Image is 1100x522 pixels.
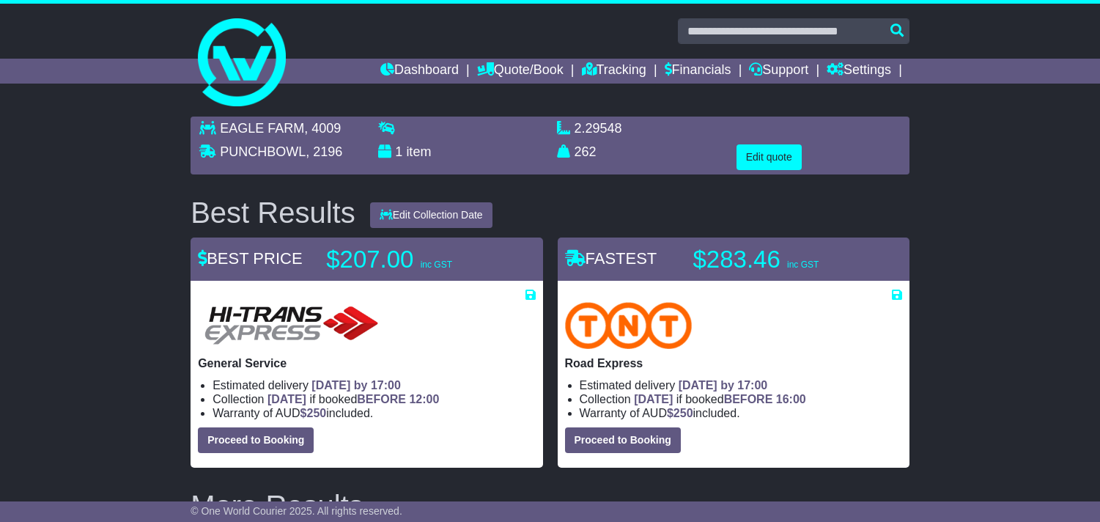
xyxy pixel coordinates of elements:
span: if booked [267,393,439,405]
span: EAGLE FARM [220,121,304,136]
span: 262 [575,144,597,159]
li: Warranty of AUD included. [580,406,902,420]
span: BEFORE [357,393,406,405]
span: 12:00 [409,393,439,405]
p: $207.00 [326,245,509,274]
span: 1 [395,144,402,159]
span: if booked [634,393,805,405]
li: Collection [580,392,902,406]
img: HiTrans: General Service [198,302,385,349]
p: General Service [198,356,535,370]
span: [DATE] by 17:00 [311,379,401,391]
span: BEST PRICE [198,249,302,268]
span: 2.29548 [575,121,622,136]
span: [DATE] [634,393,673,405]
span: 16:00 [776,393,806,405]
span: [DATE] by 17:00 [679,379,768,391]
span: inc GST [787,260,819,270]
span: © One World Courier 2025. All rights reserved. [191,505,402,517]
a: Tracking [582,59,646,84]
a: Quote/Book [477,59,564,84]
span: , 2196 [306,144,342,159]
a: Financials [665,59,731,84]
span: $ [300,407,327,419]
span: item [406,144,431,159]
a: Dashboard [380,59,459,84]
li: Warranty of AUD included. [213,406,535,420]
li: Estimated delivery [580,378,902,392]
span: [DATE] [267,393,306,405]
span: $ [667,407,693,419]
span: inc GST [421,260,452,270]
a: Support [749,59,808,84]
span: PUNCHBOWL [220,144,306,159]
a: Settings [827,59,891,84]
button: Proceed to Booking [565,427,681,453]
li: Estimated delivery [213,378,535,392]
span: , 4009 [304,121,341,136]
button: Edit Collection Date [370,202,492,228]
button: Proceed to Booking [198,427,314,453]
button: Edit quote [737,144,802,170]
h2: More Results [191,490,909,522]
span: BEFORE [724,393,773,405]
span: 250 [673,407,693,419]
span: 250 [307,407,327,419]
div: Best Results [183,196,363,229]
p: Road Express [565,356,902,370]
img: TNT Domestic: Road Express [565,302,693,349]
span: FASTEST [565,249,657,268]
p: $283.46 [693,245,876,274]
li: Collection [213,392,535,406]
